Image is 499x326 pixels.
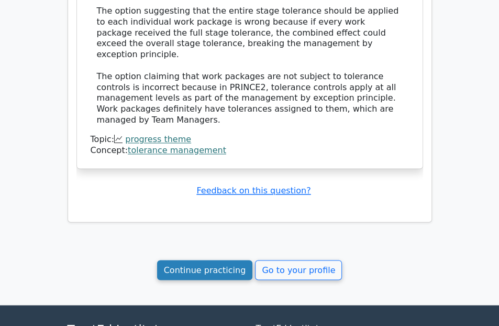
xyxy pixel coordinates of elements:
a: tolerance management [128,145,226,155]
a: Continue practicing [157,260,253,280]
a: Go to your profile [255,260,342,280]
a: progress theme [125,134,191,144]
div: Concept: [91,145,409,156]
a: Feedback on this question? [196,186,311,195]
div: Topic: [91,134,409,145]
